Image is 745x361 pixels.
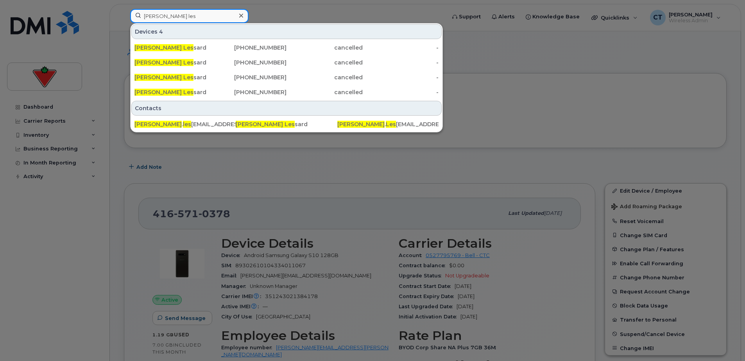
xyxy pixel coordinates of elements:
[236,120,337,128] div: sard
[131,55,442,70] a: [PERSON_NAME] Lessard[PHONE_NUMBER]cancelled-
[131,24,442,39] div: Devices
[131,41,442,55] a: [PERSON_NAME] Lessard[PHONE_NUMBER]cancelled-
[134,89,193,96] span: [PERSON_NAME] Les
[134,44,193,51] span: [PERSON_NAME] Les
[211,44,287,52] div: [PHONE_NUMBER]
[211,59,287,66] div: [PHONE_NUMBER]
[363,88,439,96] div: -
[236,121,295,128] span: [PERSON_NAME] Les
[211,88,287,96] div: [PHONE_NUMBER]
[134,74,193,81] span: [PERSON_NAME] Les
[337,121,385,128] span: [PERSON_NAME]
[183,121,191,128] span: les
[134,120,236,128] div: . [EMAIL_ADDRESS][DOMAIN_NAME]
[131,117,442,131] a: [PERSON_NAME].les[EMAIL_ADDRESS][DOMAIN_NAME][PERSON_NAME] Lessard[PERSON_NAME].Les[EMAIL_ADDRESS...
[337,120,439,128] div: . [EMAIL_ADDRESS][DOMAIN_NAME]
[134,59,211,66] div: sard
[134,59,193,66] span: [PERSON_NAME] Les
[134,73,211,81] div: sard
[159,28,163,36] span: 4
[134,121,182,128] span: [PERSON_NAME]
[131,85,442,99] a: [PERSON_NAME] Lessard[PHONE_NUMBER]cancelled-
[287,44,363,52] div: cancelled
[287,88,363,96] div: cancelled
[363,59,439,66] div: -
[131,101,442,116] div: Contacts
[211,73,287,81] div: [PHONE_NUMBER]
[287,73,363,81] div: cancelled
[386,121,396,128] span: Les
[363,44,439,52] div: -
[134,88,211,96] div: sard
[131,70,442,84] a: [PERSON_NAME] Lessard[PHONE_NUMBER]cancelled-
[287,59,363,66] div: cancelled
[134,44,211,52] div: sard
[363,73,439,81] div: -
